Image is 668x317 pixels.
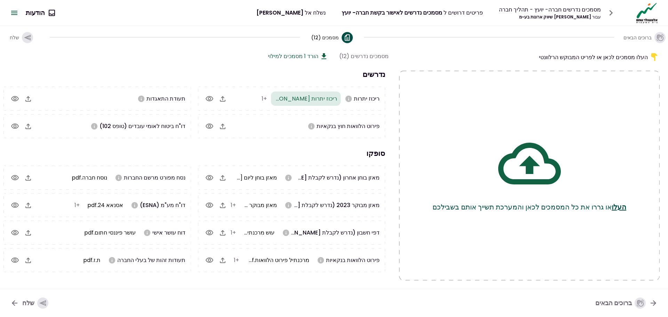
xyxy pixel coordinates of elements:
[625,26,664,49] button: ברוכים הבאים
[285,201,292,209] svg: אנא העלו מאזן מבוקר לשנה 2023
[342,8,483,17] div: פריטים דרושים ל
[87,201,123,209] span: אסנאא 24.pdf
[5,294,54,312] button: שלח
[354,95,380,103] span: ריכוז יתרות
[268,52,328,61] button: הורד 1 מסמכים למילוי
[240,201,380,209] span: מאזן מבוקר 2023 (נדרש לקבלת [PERSON_NAME] ירוק)
[339,52,389,61] div: מסמכים נדרשים (12)
[213,174,277,182] span: מאזן בוחן ליום 31.07.2025.pdf
[22,298,48,309] div: שלח
[256,8,326,17] div: נשלח אל
[499,14,601,20] div: [PERSON_NAME] שיווק ארונות בע~מ
[90,122,98,130] svg: אנא העלו טופס 102 משנת 2023 ועד היום
[311,26,353,49] button: מסמכים (12)
[137,95,145,103] svg: אנא העלו תעודת התאגדות של החברה
[342,9,442,17] span: מסמכים נדרשים לאישור בקשת חברה- יועץ
[231,229,236,237] span: +1
[20,4,60,22] button: הודעות
[590,294,663,312] button: ברוכים הבאים
[108,256,116,264] svg: אנא העלו צילום תעודת זהות של כל בעלי מניות החברה (לת.ז. ביומטרית יש להעלות 2 צדדים)
[317,122,380,130] span: פירוט הלוואות חוץ בנקאיות
[592,14,601,20] span: עבור
[326,256,380,264] span: פירוט הלוואות בנקאיות
[399,52,660,62] div: העלו מסמכים לכאן או לפריט המבוקש הרלוונטי
[72,174,107,182] span: נוסח חברה.pdf
[4,26,39,49] button: שלח
[317,256,325,264] svg: אנא העלו פרוט הלוואות מהבנקים
[245,256,309,264] span: מרכנתיל פירוט הלוואות.pdf
[83,256,101,264] span: ת.ז.pdf
[10,34,19,41] span: שלח
[262,95,267,103] span: +1
[234,256,239,264] span: +1
[84,229,136,237] span: עושר פיננסי חתום.pdf
[146,95,185,103] span: תעודת התאגדות
[285,174,292,182] svg: במידה ונערכת הנהלת חשבונות כפולה בלבד
[140,201,185,209] span: דו"ח מע"מ (ESNA)
[345,95,352,103] svg: אנא העלו ריכוז יתרות עדכני בבנקים, בחברות אשראי חוץ בנקאיות ובחברות כרטיסי אשראי
[308,122,315,130] svg: אנא העלו פרוט הלוואות חוץ בנקאיות של החברה
[74,201,80,209] span: +1
[282,229,290,237] svg: אנא העלו דפי חשבון ל3 חודשים האחרונים לכל החשבונות בנק
[231,201,236,209] span: +1
[311,34,339,41] span: מסמכים (12)
[238,95,337,103] span: ריכוז יתרות קארלוס לאומי.pdf
[100,122,185,130] span: דו"ח ביטוח לאומי עובדים (טופס 102)
[115,174,122,182] svg: אנא העלו נסח חברה מפורט כולל שעבודים
[152,229,185,237] span: דוח עושר אישי
[432,202,626,212] p: או גררו את כל המסמכים לכאן והמערכת תשייך אותם בשבילכם
[256,9,303,17] span: [PERSON_NAME]
[131,201,138,209] svg: אנא העלו דו"ח מע"מ (ESNA) משנת 2023 ועד היום
[246,174,380,182] span: מאזן בוחן אחרון (נדרש לקבלת [PERSON_NAME] ירוק)
[623,34,652,41] span: ברוכים הבאים
[124,174,185,182] span: נסח מפורט מרשם החברות
[117,256,185,264] span: תעודות זהות של בעלי החברה
[499,5,601,14] div: מסמכים נדרשים חברה- יועץ - תהליך חברה
[234,229,275,237] span: עוש מרכנתיל.pdf
[634,2,660,24] img: Logo
[595,298,646,309] div: ברוכים הבאים
[260,229,380,237] span: דפי חשבון (נדרש לקבלת [PERSON_NAME] ירוק)
[224,201,277,209] span: מאזן מבוקר 2023.pdf
[143,229,151,237] svg: אנא הורידו את הטופס מלמעלה. יש למלא ולהחזיר חתום על ידי הבעלים
[612,202,626,212] button: העלו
